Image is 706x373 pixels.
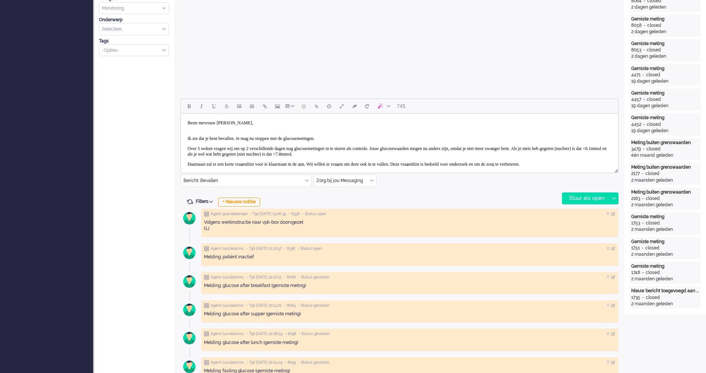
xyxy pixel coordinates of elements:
[180,272,199,291] img: avatar
[631,140,699,146] div: Meting buiten grenswaarden
[631,270,640,276] div: 1748
[246,246,282,251] span: • Tijd [DATE] 11:16:57
[335,100,348,112] button: Fullscreen
[204,283,616,289] div: Melding: glucose after breakfast (gemiste meting)
[631,288,699,294] div: Nieuw bericht toegevoegd aan gesprek
[180,329,199,347] img: avatar
[284,246,295,251] span: • 8338
[233,100,246,112] button: Bullet list
[631,115,699,121] div: Gemiste meting
[631,103,699,109] div: 19 dagen geleden
[562,193,609,204] div: Stuur als open
[631,22,642,29] div: 8058
[284,275,296,280] span: • 8066
[3,3,434,100] body: Rich Text Area. Press ALT-0 for help.
[323,100,335,112] button: Delay message
[631,263,699,270] div: Gemiste meting
[631,16,699,22] div: Gemiste meting
[302,211,326,217] span: • Status open
[285,360,296,365] span: • 8053
[631,170,640,177] div: 2177
[246,331,282,337] span: • Tijd [DATE] 22:08:19
[631,220,640,226] div: 1753
[631,78,699,85] div: 19 dagen geleden
[250,211,286,217] span: • Tijd [DATE] 13:06:39
[631,152,699,159] div: één maand geleden
[646,220,660,226] div: closed
[393,100,409,112] button: 745
[631,53,699,60] div: 2 dagen geleden
[181,114,618,166] iframe: Rich Text Area
[218,198,260,207] div: + Nieuwe notitie
[211,331,244,337] span: Agent lusciialarms
[348,100,361,112] button: Clear formatting
[196,199,215,204] span: Filters
[646,294,660,301] div: closed
[631,128,699,134] div: 19 dagen geleden
[631,294,640,301] div: 1735
[631,41,699,47] div: Gemiste meting
[285,331,296,337] span: • 8058
[220,100,233,112] button: Strikethrough
[204,211,209,217] img: ic_note_grey.svg
[641,121,647,128] div: -
[646,270,660,276] div: closed
[640,270,646,276] div: -
[7,32,431,44] p: Over 5 weken vragen wij om op 2 verschillende dagen nog glucosemetingen in te sturen als controle...
[246,275,282,280] span: • Tijd [DATE] 22:16:21
[373,100,393,112] button: AI
[298,360,329,365] span: • Status gesloten
[646,195,660,202] div: closed
[647,22,661,29] div: closed
[204,219,616,232] div: Volgens werkinstructie naar vpk-box doorvgezet GJ
[631,189,699,195] div: Meting buiten grenswaarden
[631,66,699,72] div: Gemiste meting
[180,209,199,227] img: avatar
[246,360,282,365] span: • Tijd [DATE] 22:04:19
[631,29,699,35] div: 2 dagen geleden
[310,100,323,112] button: Add attachment
[640,72,646,78] div: -
[631,301,699,307] div: 2 maanden geleden
[246,100,258,112] button: Numbered list
[246,303,282,308] span: • Tijd [DATE] 22:14:21
[631,195,640,202] div: 2163
[631,96,641,103] div: 4457
[642,22,647,29] div: -
[204,275,209,280] img: ic_note_grey.svg
[631,251,699,258] div: 2 maanden geleden
[289,211,300,217] span: • 8338
[99,44,169,57] div: Select Tags
[612,166,618,173] div: Resize
[204,254,616,260] div: Melding: patiënt inactief
[397,103,405,109] span: 745
[641,96,647,103] div: -
[258,100,271,112] button: Insert/edit link
[647,121,661,128] div: closed
[646,72,660,78] div: closed
[631,226,699,233] div: 2 maanden geleden
[180,243,199,262] img: avatar
[640,294,646,301] div: -
[647,96,661,103] div: closed
[7,22,431,28] p: Ik zie dat je bent bevallen. Je mag nu stoppen met de glucosemetingen.
[640,220,646,226] div: -
[645,170,659,177] div: closed
[641,146,646,152] div: -
[211,360,244,365] span: Agent lusciialarms
[298,275,329,280] span: • Status gesloten
[631,202,699,208] div: 2 maanden geleden
[211,246,244,251] span: Agent lusciialarms
[646,146,661,152] div: closed
[631,72,640,78] div: 4471
[298,246,322,251] span: • Status open
[631,47,641,53] div: 8053
[204,331,209,337] img: ic_note_grey.svg
[195,100,208,112] button: Italic
[99,17,169,23] div: Onderwerp
[99,38,169,44] div: Tags
[641,47,647,53] div: -
[640,245,645,251] div: -
[631,276,699,282] div: 2 maanden geleden
[180,300,199,319] img: avatar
